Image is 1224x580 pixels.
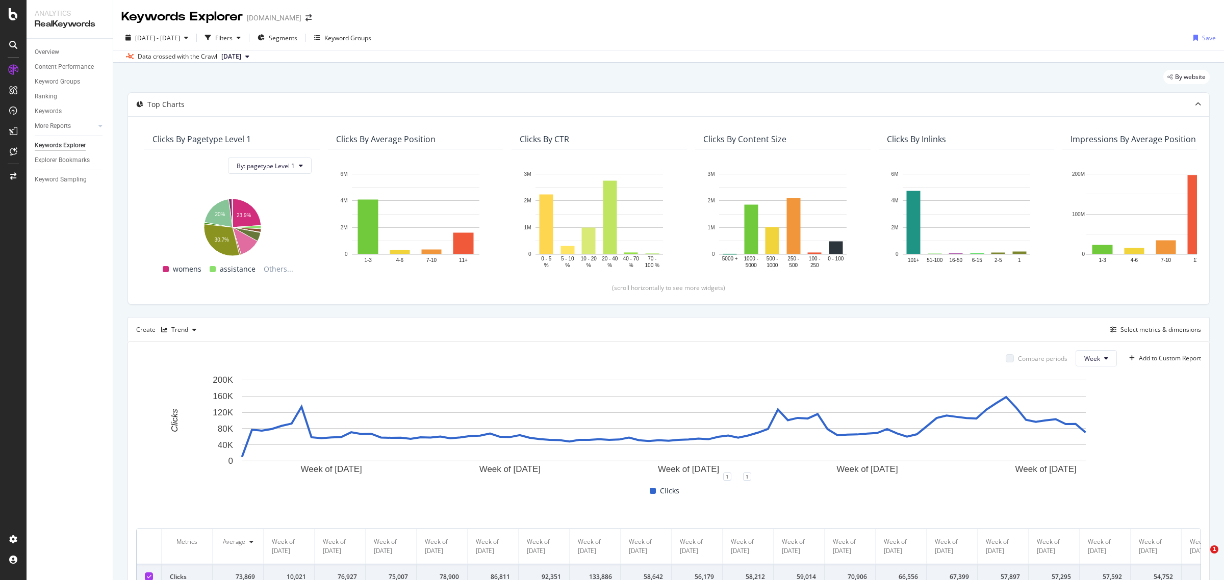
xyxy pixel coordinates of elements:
[731,537,765,556] div: Week of [DATE]
[269,34,297,42] span: Segments
[703,169,862,270] svg: A chart.
[35,174,106,185] a: Keyword Sampling
[35,106,62,117] div: Keywords
[1082,251,1085,257] text: 0
[708,171,715,177] text: 3M
[35,140,86,151] div: Keywords Explorer
[927,257,943,263] text: 51-100
[1084,354,1100,363] span: Week
[35,174,87,185] div: Keyword Sampling
[121,8,243,25] div: Keywords Explorer
[35,140,106,151] a: Keywords Explorer
[908,257,920,263] text: 101+
[35,91,57,102] div: Ranking
[201,30,245,46] button: Filters
[1072,171,1085,177] text: 200M
[218,424,234,434] text: 80K
[374,537,408,556] div: Week of [DATE]
[425,537,459,556] div: Week of [DATE]
[152,193,312,257] svg: A chart.
[578,537,612,556] div: Week of [DATE]
[528,251,531,257] text: 0
[581,256,597,261] text: 10 - 20
[35,155,90,166] div: Explorer Bookmarks
[253,30,301,46] button: Segments
[35,62,94,72] div: Content Performance
[712,251,715,257] text: 0
[170,537,204,546] div: Metrics
[300,464,362,474] text: Week of [DATE]
[586,262,591,268] text: %
[426,257,437,263] text: 7-10
[147,99,185,110] div: Top Charts
[213,408,233,417] text: 120K
[336,169,495,270] div: A chart.
[171,327,188,333] div: Trend
[660,485,679,497] span: Clicks
[35,47,106,58] a: Overview
[237,213,251,218] text: 23.9%
[1163,70,1210,84] div: legacy label
[341,225,348,230] text: 2M
[1070,134,1196,144] div: Impressions By Average Position
[680,537,714,556] div: Week of [DATE]
[561,256,574,261] text: 5 - 10
[1120,325,1201,334] div: Select metrics & dimensions
[1099,257,1106,263] text: 1-3
[215,34,233,42] div: Filters
[1190,537,1224,556] div: Week of [DATE]
[986,537,1020,556] div: Week of [DATE]
[935,537,969,556] div: Week of [DATE]
[744,256,758,261] text: 1000 -
[1106,324,1201,336] button: Select metrics & dimensions
[260,263,297,275] span: Others...
[1210,545,1218,553] span: 1
[1072,212,1085,217] text: 100M
[215,237,229,243] text: 30.7%
[1193,257,1202,263] text: 11+
[35,76,80,87] div: Keyword Groups
[1189,545,1214,570] iframe: Intercom live chat
[341,171,348,177] text: 6M
[121,30,192,46] button: [DATE] - [DATE]
[1076,350,1117,366] button: Week
[135,34,180,42] span: [DATE] - [DATE]
[787,256,799,261] text: 250 -
[743,472,751,481] div: 1
[782,537,816,556] div: Week of [DATE]
[520,169,679,270] svg: A chart.
[35,47,59,58] div: Overview
[1125,350,1201,366] button: Add to Custom Report
[833,537,867,556] div: Week of [DATE]
[35,8,105,18] div: Analytics
[1015,464,1077,474] text: Week of [DATE]
[767,262,778,268] text: 1000
[396,257,404,263] text: 4-6
[1088,537,1122,556] div: Week of [DATE]
[809,256,821,261] text: 100 -
[648,256,656,261] text: 70 -
[218,440,234,450] text: 40K
[228,157,312,174] button: By: pagetype Level 1
[323,537,357,556] div: Week of [DATE]
[1037,537,1071,556] div: Week of [DATE]
[476,537,510,556] div: Week of [DATE]
[789,262,798,268] text: 500
[629,262,633,268] text: %
[708,225,715,230] text: 1M
[223,537,245,546] div: Average
[623,256,640,261] text: 40 - 70
[221,52,241,61] span: 2025 Jun. 23rd
[524,198,531,204] text: 2M
[972,257,982,263] text: 6-15
[1175,74,1206,80] span: By website
[708,198,715,204] text: 2M
[836,464,898,474] text: Week of [DATE]
[341,198,348,204] text: 4M
[828,256,844,261] text: 0 - 100
[887,134,946,144] div: Clicks By Inlinks
[35,155,106,166] a: Explorer Bookmarks
[994,257,1002,263] text: 2-5
[887,169,1046,270] div: A chart.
